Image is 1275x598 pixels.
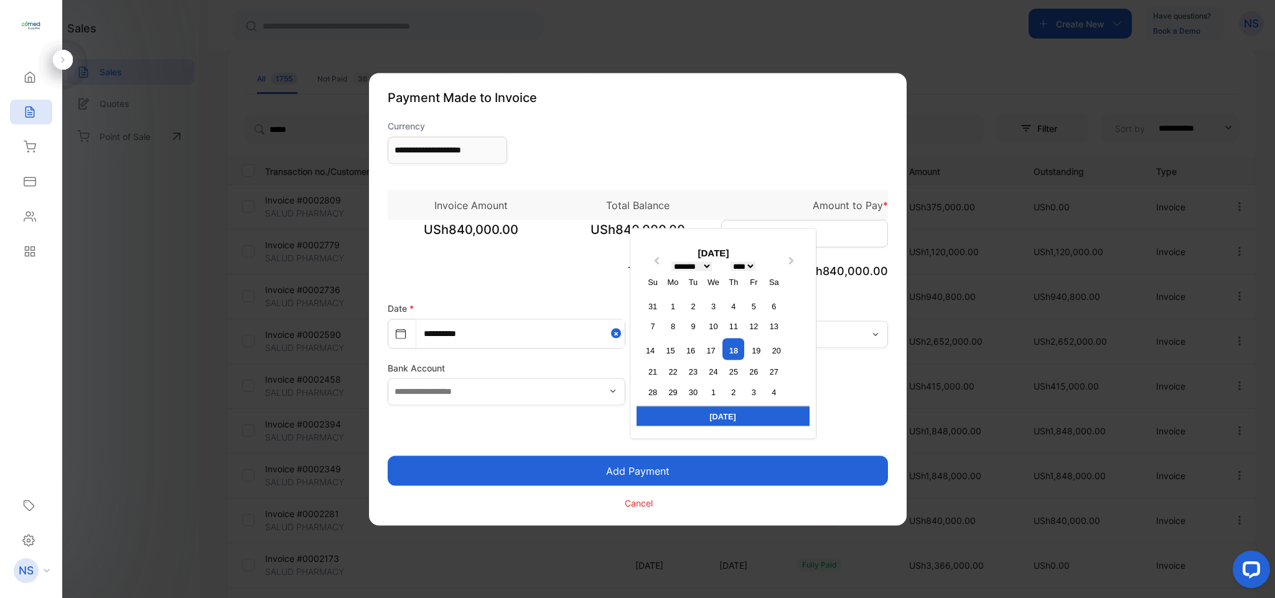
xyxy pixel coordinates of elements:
div: Choose Thursday, September 4th, 2025 [725,297,742,314]
div: Choose Tuesday, September 2nd, 2025 [684,297,701,314]
div: Choose Wednesday, September 10th, 2025 [705,318,722,335]
label: Currency [388,119,507,132]
button: Close [611,319,625,347]
div: We [705,273,722,290]
span: USh840,000.00 [388,220,554,251]
p: Total Paid (UGX) [554,262,721,279]
div: Choose Saturday, September 13th, 2025 [765,318,782,335]
div: Choose Monday, September 1st, 2025 [665,297,681,314]
span: USh840,000.00 [800,264,888,277]
div: Choose Tuesday, September 23rd, 2025 [684,363,701,380]
div: month 2025-09 [640,296,787,402]
div: Choose Saturday, September 6th, 2025 [765,297,782,314]
span: USh840,000.00 [554,220,721,251]
div: Choose Monday, September 8th, 2025 [665,318,681,335]
div: [DATE] [637,246,791,260]
div: Choose Wednesday, September 24th, 2025 [705,363,722,380]
div: Choose Sunday, September 28th, 2025 [644,383,661,400]
div: Tu [684,273,701,290]
div: Choose Friday, September 12th, 2025 [745,318,762,335]
p: Amount to Pay [721,197,888,212]
div: Choose Saturday, October 4th, 2025 [765,383,782,400]
div: Choose Sunday, August 31st, 2025 [644,297,661,314]
div: Choose Monday, September 29th, 2025 [665,383,681,400]
div: Choose Tuesday, September 30th, 2025 [684,383,701,400]
div: Choose Sunday, September 7th, 2025 [644,318,661,335]
div: Choose Friday, October 3rd, 2025 [745,383,762,400]
div: Mo [665,273,681,290]
iframe: LiveChat chat widget [1223,546,1275,598]
div: Choose Thursday, September 18th, 2025 [722,338,744,360]
p: Total Balance [554,197,721,212]
p: Payment Made to Invoice [388,88,888,106]
p: NS [19,563,34,579]
p: Cancel [625,497,653,510]
img: logo [22,16,40,35]
div: Th [725,273,742,290]
div: Choose Monday, September 15th, 2025 [662,342,679,358]
div: Sa [765,273,782,290]
div: [DATE] [637,406,810,426]
label: Bank Account [388,361,625,374]
div: Choose Saturday, September 27th, 2025 [765,363,782,380]
div: Choose Wednesday, October 1st, 2025 [705,383,722,400]
div: Choose Thursday, September 25th, 2025 [725,363,742,380]
div: Choose Friday, September 5th, 2025 [745,297,762,314]
div: Choose Saturday, September 20th, 2025 [768,342,785,358]
p: Invoice Amount [388,197,554,212]
button: Add Payment [388,456,888,485]
div: Choose Friday, September 19th, 2025 [748,342,765,358]
div: Choose Thursday, October 2nd, 2025 [725,383,742,400]
div: Choose Sunday, September 14th, 2025 [642,342,659,358]
div: Choose Sunday, September 21st, 2025 [644,363,661,380]
div: Choose Tuesday, September 9th, 2025 [684,318,701,335]
div: Choose Wednesday, September 3rd, 2025 [705,297,722,314]
div: Choose Monday, September 22nd, 2025 [665,363,681,380]
label: Date [388,302,414,313]
div: Choose Friday, September 26th, 2025 [745,363,762,380]
button: Next Month [783,254,803,274]
div: Choose Wednesday, September 17th, 2025 [703,342,719,358]
div: Choose Thursday, September 11th, 2025 [725,318,742,335]
div: Fr [745,273,762,290]
div: Su [644,273,661,290]
div: Choose Tuesday, September 16th, 2025 [682,342,699,358]
button: Previous Month [645,254,665,274]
